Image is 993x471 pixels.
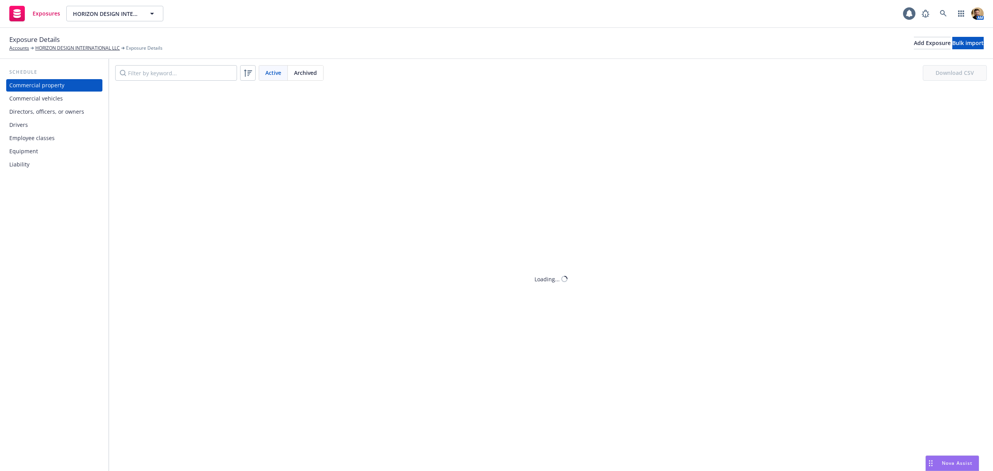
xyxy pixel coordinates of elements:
span: Archived [294,69,317,77]
a: Exposures [6,3,63,24]
div: Commercial vehicles [9,92,63,105]
div: Drag to move [926,456,936,471]
a: Commercial property [6,79,102,92]
div: Schedule [6,68,102,76]
a: Report a Bug [918,6,933,21]
div: Directors, officers, or owners [9,106,84,118]
span: Active [265,69,281,77]
a: Commercial vehicles [6,92,102,105]
span: Exposures [33,10,60,17]
div: Loading... [535,275,560,283]
div: Equipment [9,145,38,158]
a: Employee classes [6,132,102,144]
a: Switch app [953,6,969,21]
a: Accounts [9,45,29,52]
a: Search [936,6,951,21]
div: Liability [9,158,29,171]
a: Liability [6,158,102,171]
img: photo [971,7,984,20]
input: Filter by keyword... [115,65,237,81]
a: Equipment [6,145,102,158]
div: Commercial property [9,79,64,92]
div: Employee classes [9,132,55,144]
span: Exposure Details [126,45,163,52]
button: HORIZON DESIGN INTERNATIONAL LLC [66,6,163,21]
a: HORIZON DESIGN INTERNATIONAL LLC [35,45,120,52]
div: Drivers [9,119,28,131]
a: Drivers [6,119,102,131]
a: Directors, officers, or owners [6,106,102,118]
button: Nova Assist [926,455,979,471]
span: HORIZON DESIGN INTERNATIONAL LLC [73,10,140,18]
span: Nova Assist [942,460,972,466]
span: Exposure Details [9,35,60,45]
button: Add Exposure [914,37,951,49]
button: Bulk import [952,37,984,49]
